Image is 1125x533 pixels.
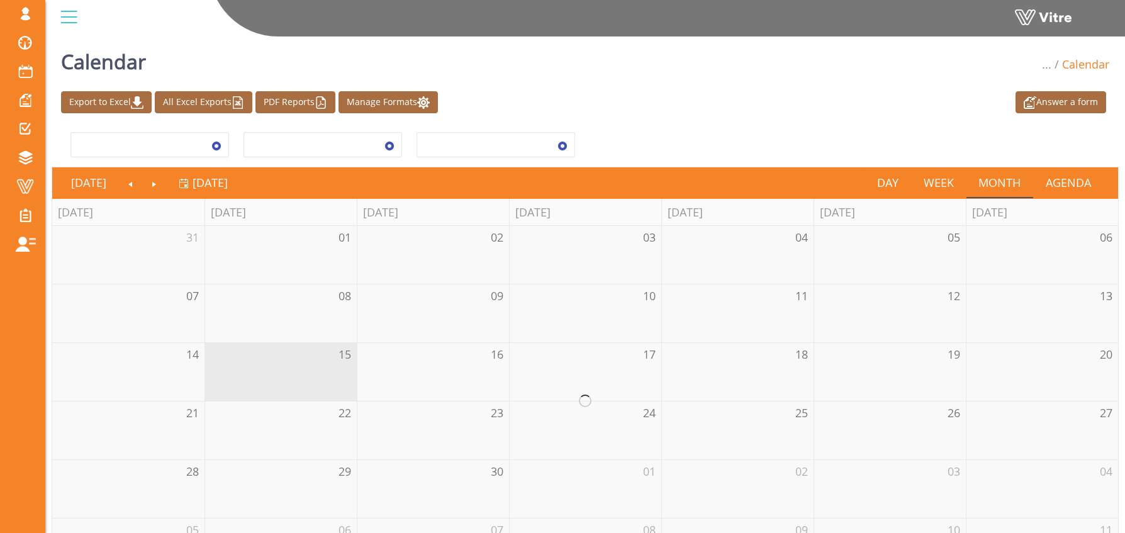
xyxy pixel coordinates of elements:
[1016,91,1106,113] a: Answer a form
[131,96,143,109] img: cal_download.png
[155,91,252,113] a: All Excel Exports
[357,199,509,226] th: [DATE]
[911,168,966,197] a: Week
[339,91,438,113] a: Manage Formats
[204,199,357,226] th: [DATE]
[179,168,228,197] a: [DATE]
[61,91,152,113] a: Export to Excel
[142,168,166,197] a: Next
[52,199,204,226] th: [DATE]
[193,175,228,190] span: [DATE]
[61,31,146,85] h1: Calendar
[966,168,1034,197] a: Month
[255,91,335,113] a: PDF Reports
[509,199,661,226] th: [DATE]
[1042,57,1051,72] span: ...
[966,199,1118,226] th: [DATE]
[378,133,401,156] span: select
[661,199,814,226] th: [DATE]
[205,133,228,156] span: select
[1033,168,1104,197] a: Agenda
[1024,96,1036,109] img: appointment_white2.png
[1051,57,1109,73] li: Calendar
[865,168,911,197] a: Day
[232,96,244,109] img: cal_excel.png
[417,96,430,109] img: cal_settings.png
[551,133,574,156] span: select
[814,199,966,226] th: [DATE]
[315,96,327,109] img: cal_pdf.png
[119,168,143,197] a: Previous
[59,168,119,197] a: [DATE]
